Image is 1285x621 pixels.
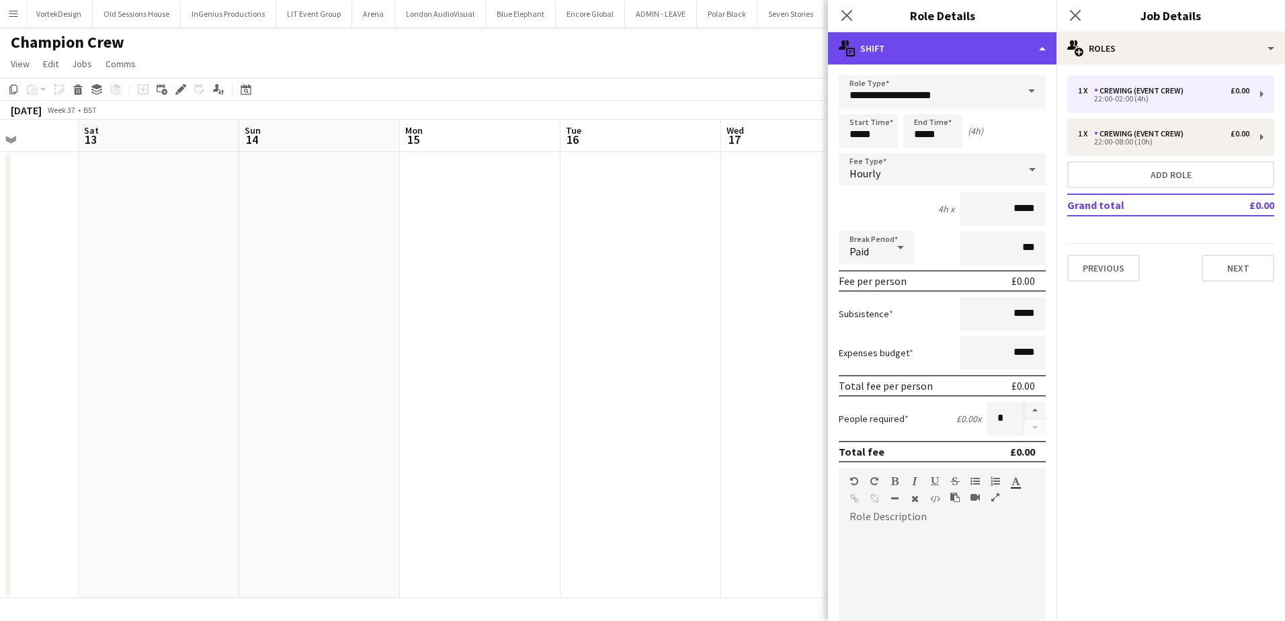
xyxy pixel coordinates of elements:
[93,1,181,27] button: Old Sessions House
[839,445,884,458] div: Total fee
[950,476,960,487] button: Strikethrough
[849,167,880,180] span: Hourly
[956,413,981,425] div: £0.00 x
[566,124,581,136] span: Tue
[1024,402,1046,419] button: Increase
[1010,445,1035,458] div: £0.00
[1011,476,1020,487] button: Text Color
[100,55,141,73] a: Comms
[44,105,78,115] span: Week 37
[828,7,1056,24] h3: Role Details
[938,203,954,215] div: 4h x
[839,347,913,359] label: Expenses budget
[1067,194,1210,216] td: Grand total
[1011,274,1035,288] div: £0.00
[930,476,940,487] button: Underline
[1078,129,1094,138] div: 1 x
[970,476,980,487] button: Unordered List
[72,58,92,70] span: Jobs
[67,55,97,73] a: Jobs
[405,124,423,136] span: Mon
[727,124,744,136] span: Wed
[1202,255,1274,282] button: Next
[1094,129,1189,138] div: Crewing (Event Crew)
[991,492,1000,503] button: Fullscreen
[1056,32,1285,65] div: Roles
[26,1,93,27] button: VortekDesign
[839,308,893,320] label: Subsistence
[395,1,486,27] button: London AudioVisual
[968,125,983,137] div: (4h)
[11,103,42,117] div: [DATE]
[1056,7,1285,24] h3: Job Details
[757,1,825,27] button: Seven Stories
[697,1,757,27] button: Polar Black
[849,476,859,487] button: Undo
[839,379,933,392] div: Total fee per person
[82,132,99,147] span: 13
[245,124,261,136] span: Sun
[276,1,352,27] button: LIT Event Group
[825,1,903,27] button: The Music Room
[870,476,879,487] button: Redo
[930,493,940,504] button: HTML Code
[556,1,625,27] button: Encore Global
[84,124,99,136] span: Sat
[1078,86,1094,95] div: 1 x
[724,132,744,147] span: 17
[970,492,980,503] button: Insert video
[486,1,556,27] button: Blue Elephant
[403,132,423,147] span: 15
[828,32,1056,65] div: Shift
[1067,255,1140,282] button: Previous
[849,245,869,258] span: Paid
[38,55,64,73] a: Edit
[564,132,581,147] span: 16
[839,274,907,288] div: Fee per person
[11,32,124,52] h1: Champion Crew
[1078,95,1249,102] div: 22:00-02:00 (4h)
[1231,129,1249,138] div: £0.00
[1067,161,1274,188] button: Add role
[890,493,899,504] button: Horizontal Line
[950,492,960,503] button: Paste as plain text
[1011,379,1035,392] div: £0.00
[43,58,58,70] span: Edit
[625,1,697,27] button: ADMIN - LEAVE
[1078,138,1249,145] div: 22:00-08:00 (10h)
[11,58,30,70] span: View
[890,476,899,487] button: Bold
[106,58,136,70] span: Comms
[243,132,261,147] span: 14
[1231,86,1249,95] div: £0.00
[83,105,97,115] div: BST
[352,1,395,27] button: Arena
[1210,194,1274,216] td: £0.00
[991,476,1000,487] button: Ordered List
[1094,86,1189,95] div: Crewing (Event Crew)
[910,476,919,487] button: Italic
[181,1,276,27] button: InGenius Productions
[5,55,35,73] a: View
[839,413,909,425] label: People required
[910,493,919,504] button: Clear Formatting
